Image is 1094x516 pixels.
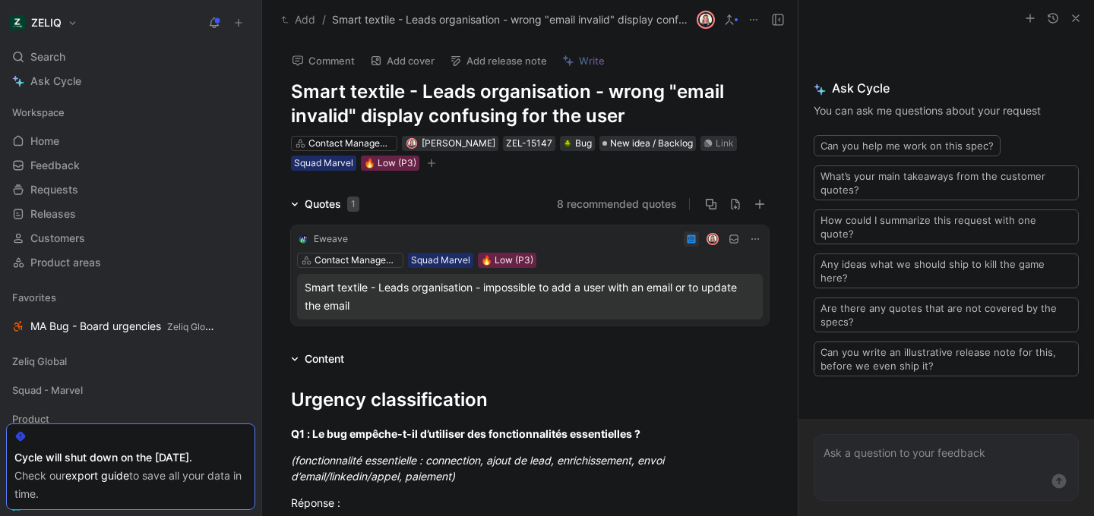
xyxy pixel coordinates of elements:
div: Workspace [6,101,255,124]
span: Favorites [12,290,56,305]
span: Customers [30,231,85,246]
div: Smart textile - Leads organisation - impossible to add a user with an email or to update the email [305,278,755,315]
img: logo [297,233,309,245]
div: Squad Marvel [411,253,470,268]
h1: ZELIQ [31,16,62,30]
span: Write [579,54,605,68]
span: Smart textile - Leads organisation - wrong "email invalid" display confusing for the user [332,11,690,29]
div: Bug [563,136,592,151]
span: Search [30,48,65,66]
div: Content [285,350,350,368]
button: 8 recommended quotes [557,195,677,213]
img: ZELIQ [10,15,25,30]
span: Zeliq Global [167,321,218,332]
button: Add release note [443,50,554,71]
span: Ask Cycle [814,79,1079,97]
span: Product areas [30,255,101,270]
img: 🪲 [563,139,572,148]
div: Check our to save all your data in time. [14,467,247,503]
div: Content [305,350,344,368]
div: Favorites [6,286,255,309]
span: Requests [30,182,78,197]
div: Zeliq Global [6,350,255,377]
span: Zeliq Global [12,354,67,369]
button: Add cover [363,50,441,71]
button: ZELIQZELIQ [6,12,81,33]
div: 🔥 Low (P3) [481,253,533,268]
strong: Q1 : Le bug empêche-t-il d’utiliser des fonctionnalités essentielles ? [291,427,640,440]
span: Ask Cycle [30,72,81,90]
div: Quotes [305,195,359,213]
button: Any ideas what we should ship to kill the game here? [814,253,1079,288]
span: [PERSON_NAME] [422,137,495,149]
div: Urgency classification [291,386,769,414]
a: Customers [6,227,255,250]
img: avatar [407,139,416,147]
a: MA Bug - Board urgenciesZeliq Global [6,315,255,338]
button: Are there any quotes that are not covered by the specs? [814,297,1079,332]
a: Releases [6,203,255,225]
p: You can ask me questions about your request [814,102,1079,120]
div: Product [6,407,255,435]
a: Product areas [6,251,255,274]
div: 🪲Bug [560,136,595,151]
button: Can you write an illustrative release note for this, before we even ship it? [814,341,1079,376]
span: Releases [30,206,76,222]
span: Feedback [30,158,80,173]
div: 1 [347,197,359,212]
div: Squad - Marvel [6,379,255,406]
span: Home [30,134,59,149]
div: Cycle will shut down on the [DATE]. [14,448,247,467]
div: ZEL-15147 [506,136,552,151]
em: (fonctionnalité essentielle : connection, ajout de lead, enrichissement, envoi d’email/linkedin/a... [291,454,667,483]
div: Eweave [314,231,348,247]
div: Réponse : [291,495,769,511]
span: Workspace [12,105,65,120]
div: Search [6,46,255,68]
button: How could I summarize this request with one quote? [814,209,1079,244]
span: / [322,11,326,29]
a: Feedback [6,154,255,177]
div: 🔥 Low (P3) [364,156,416,171]
div: Product [6,407,255,430]
img: avatar [708,234,718,244]
div: New idea / Backlog [599,136,696,151]
img: avatar [698,12,713,27]
button: Comment [285,50,362,71]
div: Contact Management [315,253,400,268]
a: export guide [65,469,129,482]
div: Zeliq Global [6,350,255,373]
a: Requests [6,178,255,201]
span: Product [12,411,49,426]
span: New idea / Backlog [610,136,693,151]
a: Ask Cycle [6,70,255,93]
span: Squad - Marvel [12,382,83,398]
button: Can you help me work on this spec? [814,135,1001,156]
button: Write [555,50,612,71]
div: Quotes1 [285,195,365,213]
div: Link [716,136,734,151]
div: Squad - Marvel [6,379,255,401]
a: Home [6,130,255,153]
button: Add [277,11,319,29]
h1: Smart textile - Leads organisation - wrong "email invalid" display confusing for the user [291,80,769,128]
div: Squad Marvel [294,156,353,171]
span: MA Bug - Board urgencies [30,319,216,335]
button: What’s your main takeaways from the customer quotes? [814,165,1079,200]
div: Contact Management [308,136,394,151]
